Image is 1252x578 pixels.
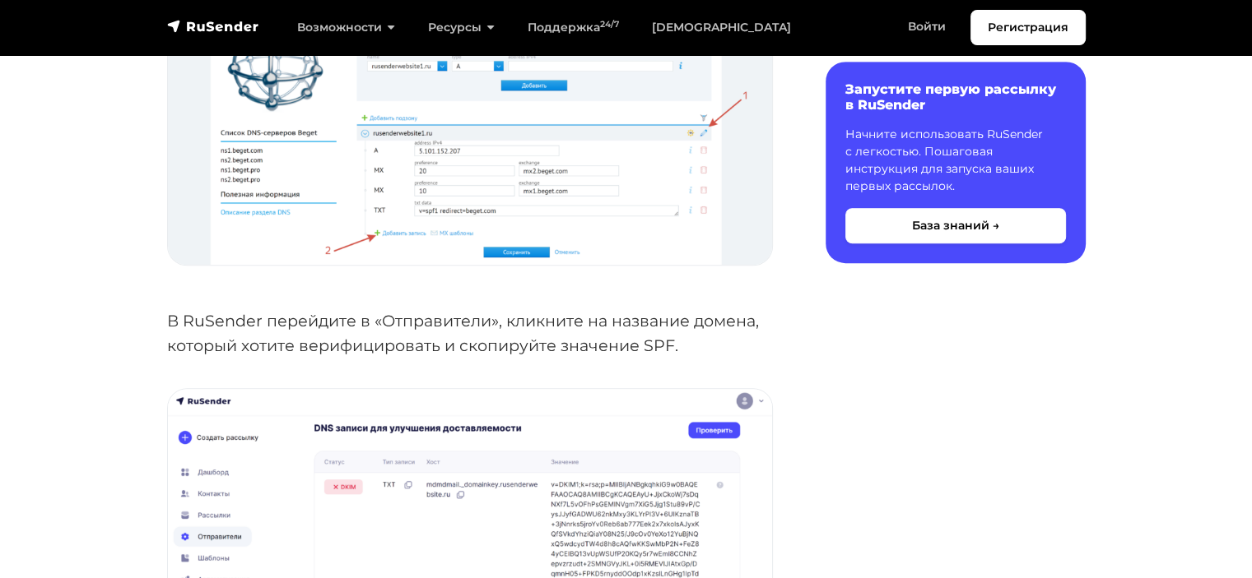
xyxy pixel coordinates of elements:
img: RuSender [167,18,259,35]
sup: 24/7 [600,19,619,30]
a: Войти [891,10,962,44]
a: Возможности [281,11,412,44]
a: Запустите первую рассылку в RuSender Начните использовать RuSender с легкостью. Пошаговая инструк... [826,62,1086,263]
h6: Запустите первую рассылку в RuSender [845,81,1066,113]
p: Начните использовать RuSender с легкостью. Пошаговая инструкция для запуска ваших первых рассылок. [845,126,1066,195]
button: База знаний → [845,208,1066,243]
a: Ресурсы [412,11,511,44]
a: [DEMOGRAPHIC_DATA] [635,11,808,44]
a: Поддержка24/7 [511,11,635,44]
p: В RuSender перейдите в «Отправители», кликните на название домена, который хотите верифицировать ... [167,308,773,358]
a: Регистрация [970,10,1086,45]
